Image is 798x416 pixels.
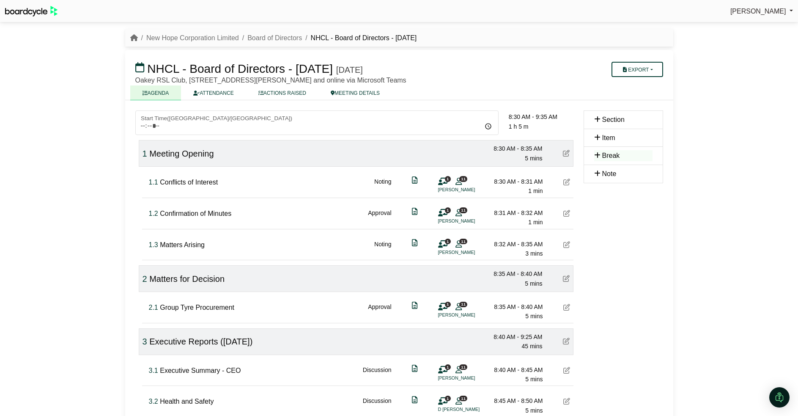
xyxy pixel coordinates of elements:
[769,387,790,408] div: Open Intercom Messenger
[459,176,467,182] span: 11
[368,208,391,227] div: Approval
[525,407,543,414] span: 5 mins
[602,116,625,123] span: Section
[484,365,543,375] div: 8:40 AM - 8:45 AM
[438,186,502,193] li: [PERSON_NAME]
[525,376,543,383] span: 5 mins
[374,177,391,196] div: Noting
[509,123,529,130] span: 1 h 5 m
[149,304,158,311] span: Click to fine tune number
[528,187,543,194] span: 1 min
[445,176,451,182] span: 1
[246,85,318,100] a: ACTIONS RAISED
[135,77,406,84] span: Oakey RSL Club, [STREET_ADDRESS][PERSON_NAME] and online via Microsoft Teams
[160,210,231,217] span: Confirmation of Minutes
[459,207,467,213] span: 11
[146,34,239,41] a: New Hope Corporation Limited
[602,170,617,177] span: Note
[521,343,542,350] span: 45 mins
[5,6,58,17] img: BoardcycleBlackGreen-aaafeed430059cb809a45853b8cf6d952af9d84e6e89e1f1685b34bfd5cb7d64.svg
[149,337,252,346] span: Executive Reports ([DATE])
[730,6,793,17] a: [PERSON_NAME]
[130,85,181,100] a: AGENDA
[363,365,392,384] div: Discussion
[149,398,158,405] span: Click to fine tune number
[160,179,218,186] span: Conflicts of Interest
[438,311,502,319] li: [PERSON_NAME]
[445,396,451,401] span: 1
[143,149,147,158] span: Click to fine tune number
[528,219,543,226] span: 1 min
[525,313,543,320] span: 5 mins
[130,33,417,44] nav: breadcrumb
[318,85,392,100] a: MEETING DETAILS
[149,179,158,186] span: Click to fine tune number
[363,396,392,415] div: Discussion
[149,149,214,158] span: Meeting Opening
[525,155,542,162] span: 5 mins
[484,208,543,218] div: 8:31 AM - 8:32 AM
[160,398,214,405] span: Health and Safety
[147,62,333,75] span: NHCL - Board of Directors - [DATE]
[525,250,543,257] span: 3 mins
[483,332,543,342] div: 8:40 AM - 9:25 AM
[602,134,615,141] span: Item
[438,218,502,225] li: [PERSON_NAME]
[484,302,543,311] div: 8:35 AM - 8:40 AM
[438,406,502,413] li: D [PERSON_NAME]
[181,85,246,100] a: ATTENDANCE
[438,249,502,256] li: [PERSON_NAME]
[459,239,467,244] span: 11
[459,396,467,401] span: 11
[247,34,302,41] a: Board of Directors
[149,241,158,248] span: Click to fine tune number
[509,112,573,121] div: 8:30 AM - 9:35 AM
[459,302,467,307] span: 11
[484,177,543,186] div: 8:30 AM - 8:31 AM
[445,364,451,370] span: 1
[149,274,225,284] span: Matters for Decision
[483,269,543,278] div: 8:35 AM - 8:40 AM
[143,274,147,284] span: Click to fine tune number
[160,304,234,311] span: Group Tyre Procurement
[149,367,158,374] span: Click to fine tune number
[445,302,451,307] span: 1
[445,239,451,244] span: 1
[143,337,147,346] span: Click to fine tune number
[149,210,158,217] span: Click to fine tune number
[438,375,502,382] li: [PERSON_NAME]
[459,364,467,370] span: 11
[336,65,363,75] div: [DATE]
[160,241,205,248] span: Matters Arising
[484,240,543,249] div: 8:32 AM - 8:35 AM
[374,240,391,259] div: Noting
[483,144,543,153] div: 8:30 AM - 8:35 AM
[368,302,391,321] div: Approval
[160,367,241,374] span: Executive Summary - CEO
[602,152,620,159] span: Break
[445,207,451,213] span: 1
[484,396,543,405] div: 8:45 AM - 8:50 AM
[302,33,417,44] li: NHCL - Board of Directors - [DATE]
[525,280,542,287] span: 5 mins
[612,62,663,77] button: Export
[730,8,786,15] span: [PERSON_NAME]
